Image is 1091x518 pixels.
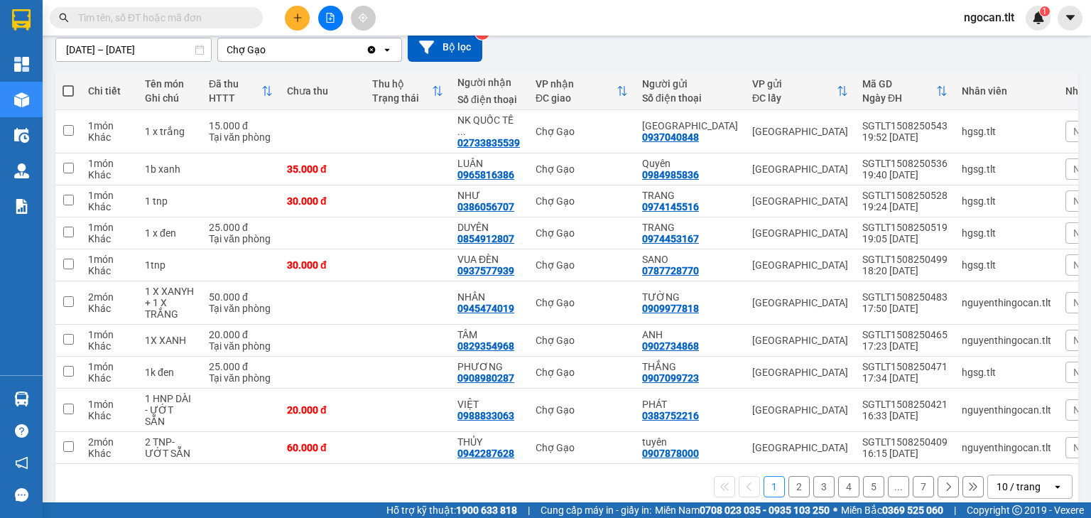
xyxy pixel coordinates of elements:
div: Chợ Gạo [536,297,628,308]
span: | [954,502,956,518]
span: question-circle [15,424,28,438]
div: [GEOGRAPHIC_DATA] [752,195,848,207]
div: 17:23 [DATE] [862,340,948,352]
div: 0945474019 [457,303,514,314]
img: warehouse-icon [14,392,29,406]
div: 25.000 đ [209,222,273,233]
div: PHƯƠNG [457,361,521,372]
div: 1 món [88,399,131,410]
div: 0829354968 [457,340,514,352]
div: TRANG [642,190,738,201]
div: SGTLT1508250499 [862,254,948,265]
div: Tại văn phòng [209,303,273,314]
div: Khác [88,448,131,459]
img: warehouse-icon [14,163,29,178]
div: Khác [88,265,131,276]
div: hgsg.tlt [962,367,1051,378]
div: 0937040848 [642,131,699,143]
div: Quyên [642,158,738,169]
div: Khác [88,340,131,352]
div: hgsg.tlt [962,259,1051,271]
div: 15.000 đ [209,120,273,131]
div: [GEOGRAPHIC_DATA] [752,404,848,416]
div: 2 TNP- ƯỚT SẴN [145,436,195,459]
div: Khác [88,410,131,421]
div: Chợ Gạo [536,335,628,346]
div: 19:05 [DATE] [862,233,948,244]
div: NHÂN [457,291,521,303]
div: 16:15 [DATE] [862,448,948,459]
div: LUÂN [457,158,521,169]
div: 1 HNP DÀI - ƯỚT SẴN [145,393,195,427]
div: 30.000 đ [287,259,358,271]
div: VIỆT [457,399,521,410]
div: SGTLT1508250536 [862,158,948,169]
div: Chi tiết [88,85,131,97]
div: 20.000 đ [209,329,273,340]
div: Chợ Gạo [536,442,628,453]
div: 1X XANH [145,335,195,346]
div: TRANG [642,222,738,233]
div: Thu hộ [372,78,432,90]
span: ⚪️ [833,507,837,513]
div: Khác [88,201,131,212]
div: 1 món [88,190,131,201]
div: VP gửi [752,78,837,90]
div: [GEOGRAPHIC_DATA] [752,335,848,346]
div: 0974453167 [642,233,699,244]
div: SGTLT1508250471 [862,361,948,372]
button: 1 [764,476,785,497]
div: 17:50 [DATE] [862,303,948,314]
th: Toggle SortBy [855,72,955,110]
div: 19:52 [DATE] [862,131,948,143]
div: 0902734868 [642,340,699,352]
div: 1k đen [145,367,195,378]
div: Chợ Gạo [536,163,628,175]
button: Bộ lọc [408,33,482,62]
div: SANO [642,254,738,265]
div: 1 x đen [145,227,195,239]
img: warehouse-icon [14,92,29,107]
div: [GEOGRAPHIC_DATA] [752,259,848,271]
span: plus [293,13,303,23]
div: Đã thu [209,78,261,90]
div: Tên món [145,78,195,90]
div: hgsg.tlt [962,163,1051,175]
span: ngocan.tlt [952,9,1026,26]
img: warehouse-icon [14,128,29,143]
div: Số điện thoại [457,94,521,105]
div: 2 món [88,436,131,448]
span: | [528,502,530,518]
div: Chợ Gạo [536,404,628,416]
div: 60.000 đ [287,442,358,453]
div: nguyenthingocan.tlt [962,297,1051,308]
div: nguyenthingocan.tlt [962,404,1051,416]
th: Toggle SortBy [365,72,450,110]
div: 1 x trắng [145,126,195,137]
div: 19:40 [DATE] [862,169,948,180]
img: logo-vxr [12,9,31,31]
div: THỦY [457,436,521,448]
div: 0787728770 [642,265,699,276]
div: Chợ Gạo [536,195,628,207]
div: 0383752216 [642,410,699,421]
div: SGTLT1508250528 [862,190,948,201]
img: solution-icon [14,199,29,214]
div: 1 X XANYH + 1 X TRẮNG [145,286,195,320]
img: dashboard-icon [14,57,29,72]
div: 1 món [88,120,131,131]
span: message [15,488,28,502]
div: hgsg.tlt [962,195,1051,207]
span: Miền Bắc [841,502,943,518]
div: Khác [88,169,131,180]
svg: open [1052,481,1063,492]
div: Ghi chú [145,92,195,104]
div: hgsg.tlt [962,126,1051,137]
div: [GEOGRAPHIC_DATA] [752,163,848,175]
div: 1tnp [145,259,195,271]
div: SGTLT1508250519 [862,222,948,233]
div: SGTLT1508250483 [862,291,948,303]
div: Nhân viên [962,85,1051,97]
button: plus [285,6,310,31]
div: DUYÊN [457,222,521,233]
